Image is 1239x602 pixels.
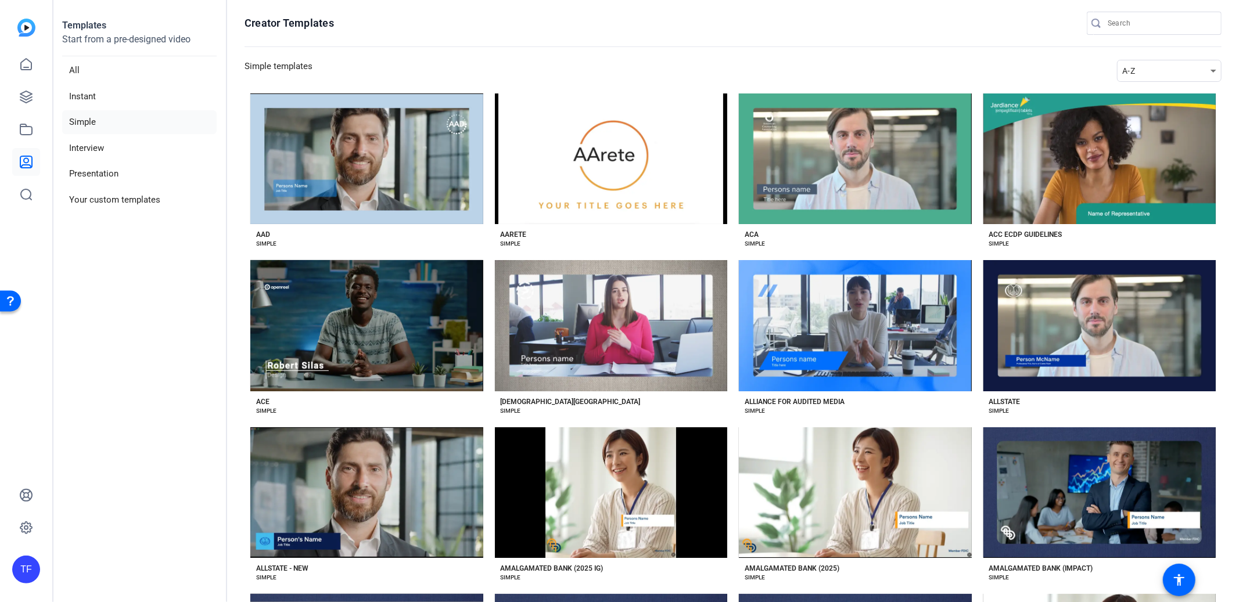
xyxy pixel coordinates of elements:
[501,230,527,239] div: AARETE
[1122,66,1135,75] span: A-Z
[745,397,845,406] div: ALLIANCE FOR AUDITED MEDIA
[250,93,483,224] button: Template image
[501,406,521,416] div: SIMPLE
[989,564,1093,573] div: AMALGAMATED BANK (IMPACT)
[256,230,270,239] div: AAD
[739,427,972,558] button: Template image
[501,239,521,248] div: SIMPLE
[983,93,1216,224] button: Template image
[495,260,728,391] button: Template image
[501,564,604,573] div: AMALGAMATED BANK (2025 IG)
[495,93,728,224] button: Template image
[983,260,1216,391] button: Template image
[989,406,1010,416] div: SIMPLE
[256,239,276,248] div: SIMPLE
[62,59,217,82] li: All
[739,93,972,224] button: Template image
[989,230,1062,239] div: ACC ECDP GUIDELINES
[745,406,765,416] div: SIMPLE
[245,60,313,82] h3: Simple templates
[745,564,839,573] div: AMALGAMATED BANK (2025)
[1172,573,1186,587] mat-icon: accessibility
[745,239,765,248] div: SIMPLE
[495,427,728,558] button: Template image
[62,85,217,109] li: Instant
[983,427,1216,558] button: Template image
[989,239,1010,248] div: SIMPLE
[250,427,483,558] button: Template image
[256,406,276,416] div: SIMPLE
[62,110,217,134] li: Simple
[256,573,276,582] div: SIMPLE
[745,573,765,582] div: SIMPLE
[256,397,270,406] div: ACE
[62,188,217,212] li: Your custom templates
[12,556,40,583] div: TF
[989,573,1010,582] div: SIMPLE
[250,260,483,391] button: Template image
[256,564,308,573] div: ALLSTATE - NEW
[989,397,1021,406] div: ALLSTATE
[245,16,334,30] h1: Creator Templates
[501,573,521,582] div: SIMPLE
[739,260,972,391] button: Template image
[62,136,217,160] li: Interview
[745,230,759,239] div: ACA
[1108,16,1212,30] input: Search
[17,19,35,37] img: blue-gradient.svg
[501,397,641,406] div: [DEMOGRAPHIC_DATA][GEOGRAPHIC_DATA]
[62,33,217,56] p: Start from a pre-designed video
[62,20,106,31] strong: Templates
[62,162,217,186] li: Presentation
